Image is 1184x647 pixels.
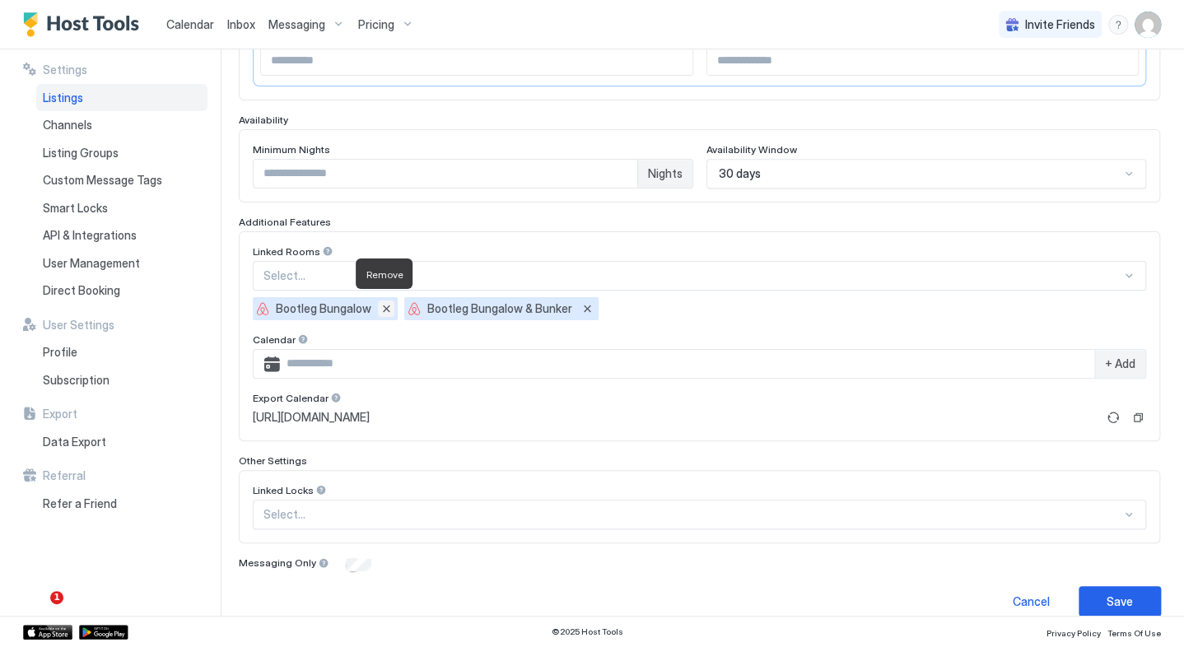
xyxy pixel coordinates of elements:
span: Settings [43,63,87,77]
a: Inbox [227,16,255,33]
button: Save [1079,586,1161,617]
span: Refer a Friend [43,496,117,511]
span: Availability Window [706,143,797,156]
span: User Settings [43,318,114,333]
span: Channels [43,118,92,133]
a: Calendar [166,16,214,33]
a: Listing Groups [36,139,207,167]
span: Invite Friends [1025,17,1095,32]
span: Custom Message Tags [43,173,162,188]
span: Messaging Only [239,556,316,569]
span: Listing Groups [43,146,119,161]
input: Input Field [261,47,692,75]
a: Data Export [36,428,207,456]
span: Profile [43,345,77,360]
button: Refresh [1103,407,1123,427]
button: Remove [579,300,595,317]
span: Messaging [268,17,325,32]
a: Profile [36,338,207,366]
a: API & Integrations [36,221,207,249]
span: Pricing [358,17,394,32]
span: Inbox [227,17,255,31]
a: Refer a Friend [36,490,207,518]
span: Export [43,407,77,421]
span: [URL][DOMAIN_NAME] [253,410,370,425]
span: Data Export [43,435,106,449]
a: Listings [36,84,207,112]
span: Referral [43,468,86,483]
span: © 2025 Host Tools [552,626,623,637]
div: menu [1108,15,1128,35]
span: Remove [366,268,403,281]
span: Terms Of Use [1107,628,1161,638]
span: Smart Locks [43,201,108,216]
span: Subscription [43,373,110,388]
span: Listings [43,91,83,105]
span: Direct Booking [43,283,120,298]
a: Custom Message Tags [36,166,207,194]
span: 30 days [719,166,761,181]
iframe: Intercom live chat [16,591,56,631]
a: Google Play Store [79,625,128,640]
button: Cancel [990,586,1072,617]
span: Export Calendar [253,392,329,404]
input: Input Field [254,160,637,188]
span: Linked Locks [253,484,314,496]
a: Privacy Policy [1046,623,1101,640]
a: [URL][DOMAIN_NAME] [253,410,1097,425]
span: + Add [1105,356,1135,371]
div: Cancel [1013,593,1050,610]
span: Additional Features [239,216,331,228]
span: Nights [648,166,683,181]
button: Copy [1130,409,1146,426]
button: Remove [378,300,394,317]
a: Direct Booking [36,277,207,305]
span: Calendar [253,333,296,346]
span: 1 [50,591,63,604]
span: Bootleg Bungalow & Bunker [427,301,572,316]
a: User Management [36,249,207,277]
a: Smart Locks [36,194,207,222]
a: Channels [36,111,207,139]
span: Minimum Nights [253,143,330,156]
span: Availability [239,114,288,126]
input: Input Field [280,350,1094,378]
span: User Management [43,256,140,271]
input: Input Field [707,47,1139,75]
a: App Store [23,625,72,640]
div: Save [1107,593,1133,610]
span: Linked Rooms [253,245,320,258]
a: Host Tools Logo [23,12,147,37]
div: User profile [1135,12,1161,38]
span: Bootleg Bungalow [276,301,371,316]
span: Privacy Policy [1046,628,1101,638]
span: Calendar [166,17,214,31]
a: Terms Of Use [1107,623,1161,640]
a: Subscription [36,366,207,394]
span: API & Integrations [43,228,137,243]
span: Other Settings [239,454,307,467]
